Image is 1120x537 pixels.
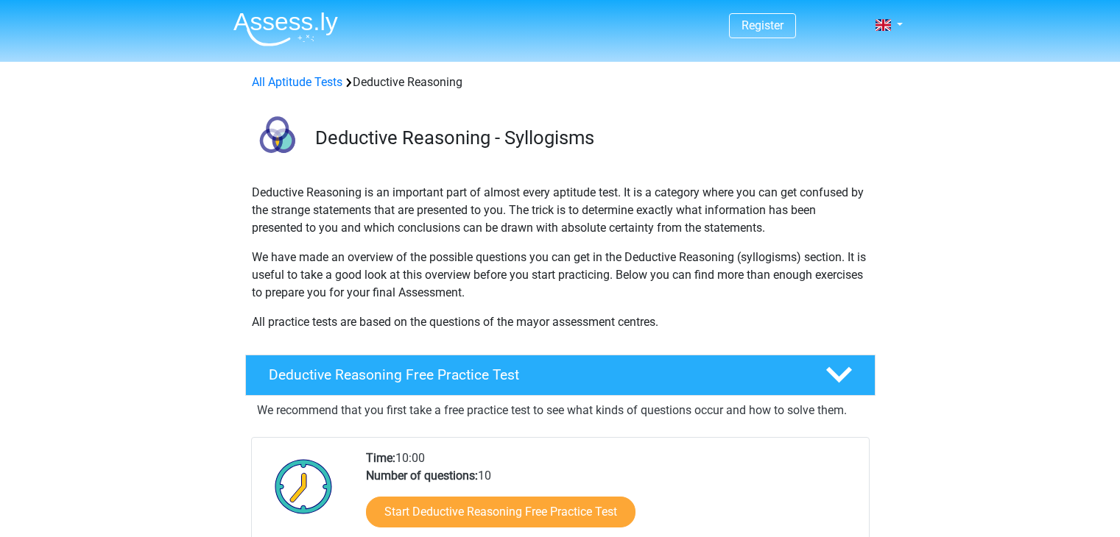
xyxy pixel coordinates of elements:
[315,127,864,149] h3: Deductive Reasoning - Syllogisms
[239,355,881,396] a: Deductive Reasoning Free Practice Test
[366,469,478,483] b: Number of questions:
[252,75,342,89] a: All Aptitude Tests
[252,313,869,331] p: All practice tests are based on the questions of the mayor assessment centres.
[269,366,802,383] h4: Deductive Reasoning Free Practice Test
[257,402,864,419] p: We recommend that you first take a free practice test to see what kinds of questions occur and ho...
[252,184,869,237] p: Deductive Reasoning is an important part of almost every aptitude test. It is a category where yo...
[267,449,341,523] img: Clock
[366,451,395,465] b: Time:
[366,497,635,527] a: Start Deductive Reasoning Free Practice Test
[246,109,309,171] img: deductive reasoning
[742,18,783,32] a: Register
[246,74,875,91] div: Deductive Reasoning
[233,12,338,46] img: Assessly
[252,249,869,302] p: We have made an overview of the possible questions you can get in the Deductive Reasoning (syllog...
